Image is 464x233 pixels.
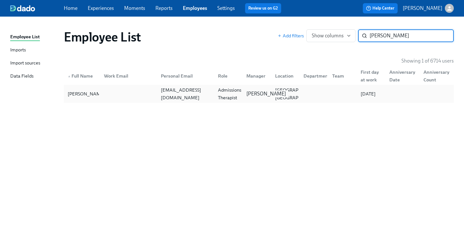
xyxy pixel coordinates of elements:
a: Data Fields [10,72,59,80]
div: Team [330,72,356,80]
button: Add filters [278,33,304,39]
a: Employee List [10,33,59,41]
button: Show columns [306,29,355,42]
a: Moments [124,5,145,11]
div: Department [298,70,327,82]
a: Experiences [88,5,114,11]
a: Settings [217,5,235,11]
div: [PERSON_NAME] [65,90,108,98]
div: Team [327,70,356,82]
span: Help Center [366,5,394,11]
p: Showing 1 of 6714 users [401,57,454,64]
div: Role [215,72,242,80]
div: [EMAIL_ADDRESS][DOMAIN_NAME] [158,86,213,101]
div: Clinical Admissions Therapist ([US_STATE]) [215,79,248,109]
div: Location [273,72,299,80]
span: ▲ [68,75,71,78]
div: Anniversary Count [421,68,453,84]
div: Manager [241,70,270,82]
div: Import sources [10,59,40,67]
div: Anniversary Date [387,68,418,84]
h1: Employee List [64,29,141,45]
div: Location [270,70,299,82]
a: dado [10,5,64,11]
div: Employee List [10,33,40,41]
div: Manager [244,72,270,80]
div: Work Email [101,72,156,80]
div: Full Name [65,72,99,80]
button: Review us on G2 [245,3,281,13]
div: Imports [10,46,26,54]
p: [PERSON_NAME] [403,5,442,12]
div: Data Fields [10,72,34,80]
a: Imports [10,46,59,54]
a: Home [64,5,78,11]
a: Employees [183,5,207,11]
div: First day at work [358,68,384,84]
p: [PERSON_NAME] [246,90,286,97]
div: Department [301,72,333,80]
span: Show columns [312,33,350,39]
a: [PERSON_NAME][EMAIL_ADDRESS][DOMAIN_NAME]Clinical Admissions Therapist ([US_STATE])[PERSON_NAME][... [64,85,454,103]
div: Anniversary Count [418,70,453,82]
div: Personal Email [158,72,213,80]
div: First day at work [355,70,384,82]
a: Import sources [10,59,59,67]
button: Help Center [363,3,398,13]
a: Review us on G2 [248,5,278,11]
div: Work Email [99,70,156,82]
div: Anniversary Date [384,70,418,82]
div: ▲Full Name [65,70,99,82]
div: Role [213,70,242,82]
a: Reports [155,5,173,11]
button: [PERSON_NAME] [403,4,454,13]
input: Search by name [370,29,454,42]
div: Personal Email [156,70,213,82]
img: dado [10,5,35,11]
div: [DATE] [358,90,384,98]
